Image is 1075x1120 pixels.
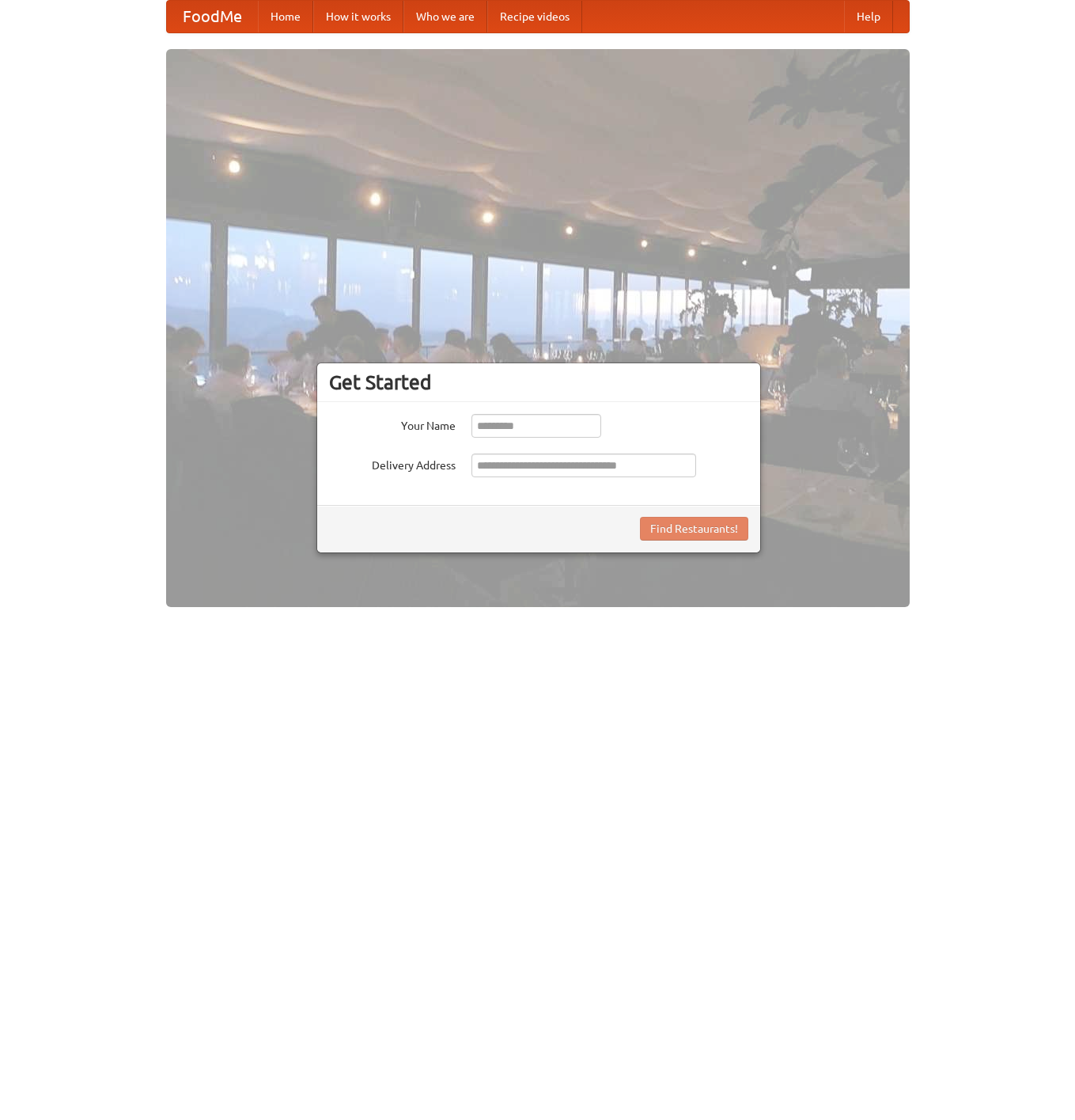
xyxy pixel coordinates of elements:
[329,454,456,473] label: Delivery Address
[258,1,313,32] a: Home
[403,1,487,32] a: Who we are
[640,517,748,541] button: Find Restaurants!
[487,1,582,32] a: Recipe videos
[167,1,258,32] a: FoodMe
[329,370,748,394] h3: Get Started
[329,414,456,434] label: Your Name
[313,1,403,32] a: How it works
[844,1,893,32] a: Help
